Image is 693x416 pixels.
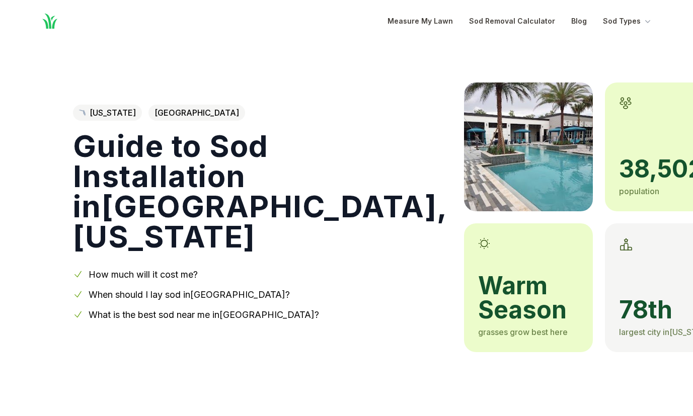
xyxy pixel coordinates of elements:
[73,131,448,252] h1: Guide to Sod Installation in [GEOGRAPHIC_DATA] , [US_STATE]
[388,15,453,27] a: Measure My Lawn
[464,82,593,211] img: A picture of Oviedo
[89,309,319,320] a: What is the best sod near me in[GEOGRAPHIC_DATA]?
[603,15,653,27] button: Sod Types
[89,289,290,300] a: When should I lay sod in[GEOGRAPHIC_DATA]?
[79,110,86,116] img: Florida state outline
[478,274,579,322] span: warm season
[619,186,659,196] span: population
[571,15,587,27] a: Blog
[89,269,198,280] a: How much will it cost me?
[478,327,568,337] span: grasses grow best here
[73,105,142,121] a: [US_STATE]
[469,15,555,27] a: Sod Removal Calculator
[148,105,245,121] span: [GEOGRAPHIC_DATA]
